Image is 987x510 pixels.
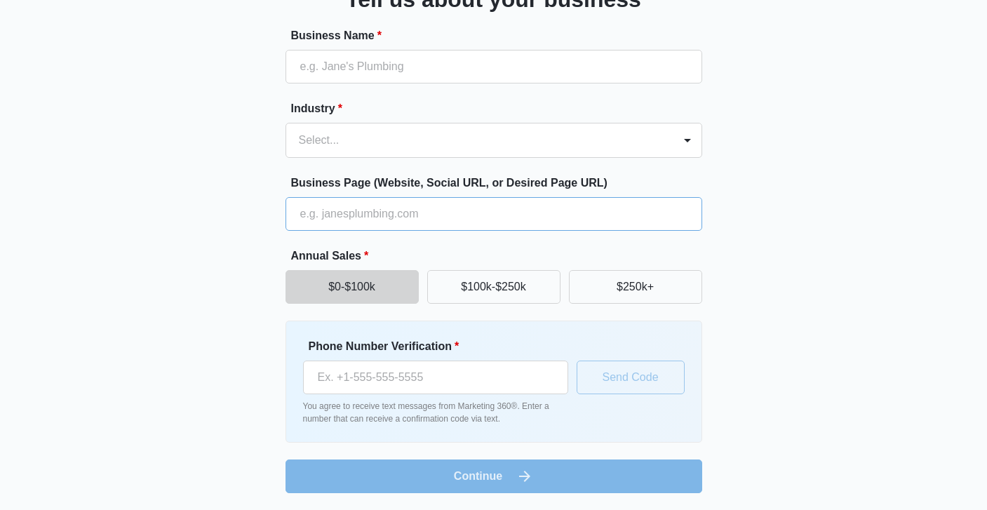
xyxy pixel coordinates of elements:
[427,270,560,304] button: $100k-$250k
[291,248,708,264] label: Annual Sales
[286,197,702,231] input: e.g. janesplumbing.com
[303,361,568,394] input: Ex. +1-555-555-5555
[286,50,702,83] input: e.g. Jane's Plumbing
[309,338,574,355] label: Phone Number Verification
[291,100,708,117] label: Industry
[569,270,702,304] button: $250k+
[286,270,419,304] button: $0-$100k
[303,400,568,425] p: You agree to receive text messages from Marketing 360®. Enter a number that can receive a confirm...
[291,175,708,192] label: Business Page (Website, Social URL, or Desired Page URL)
[291,27,708,44] label: Business Name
